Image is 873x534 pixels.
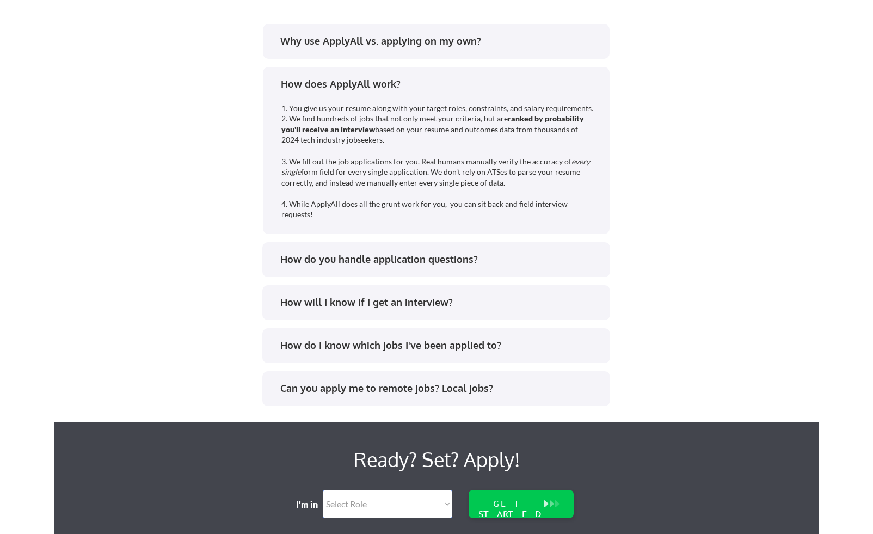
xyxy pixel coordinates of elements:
[280,339,600,352] div: How do I know which jobs I've been applied to?
[280,253,600,266] div: How do you handle application questions?
[280,382,600,395] div: Can you apply me to remote jobs? Local jobs?
[476,499,545,519] div: GET STARTED
[296,499,325,511] div: I'm in
[207,444,666,475] div: Ready? Set? Apply!
[280,296,600,309] div: How will I know if I get an interview?
[281,103,595,220] div: 1. You give us your resume along with your target roles, constraints, and salary requirements. 2....
[281,114,586,134] strong: ranked by probability you'll receive an interview
[280,34,600,48] div: Why use ApplyAll vs. applying on my own?
[281,77,600,91] div: How does ApplyAll work?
